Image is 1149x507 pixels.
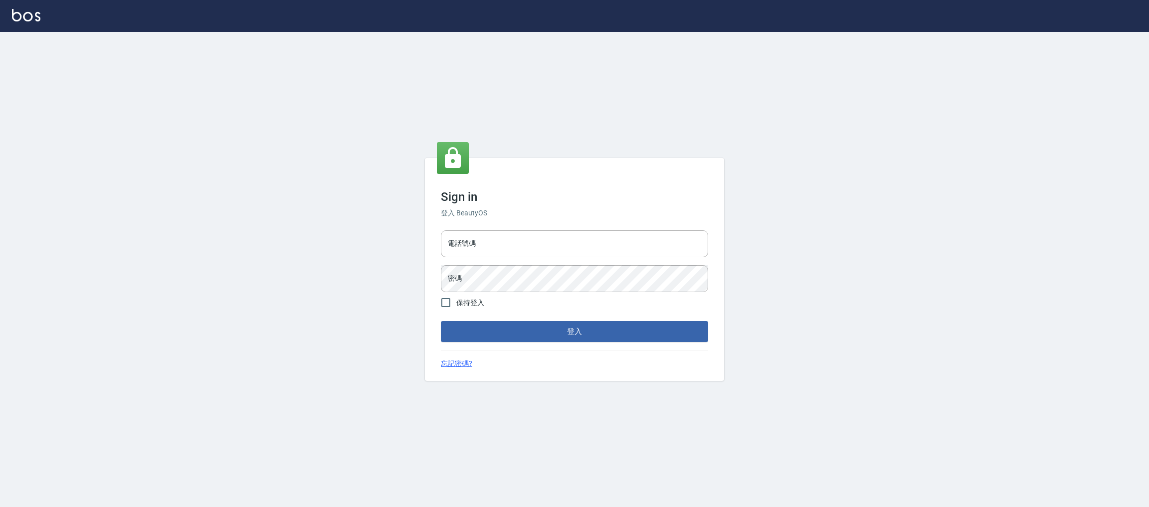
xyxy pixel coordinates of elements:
[12,9,40,21] img: Logo
[441,321,708,342] button: 登入
[456,298,484,308] span: 保持登入
[441,358,472,369] a: 忘記密碼?
[441,190,708,204] h3: Sign in
[441,208,708,218] h6: 登入 BeautyOS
